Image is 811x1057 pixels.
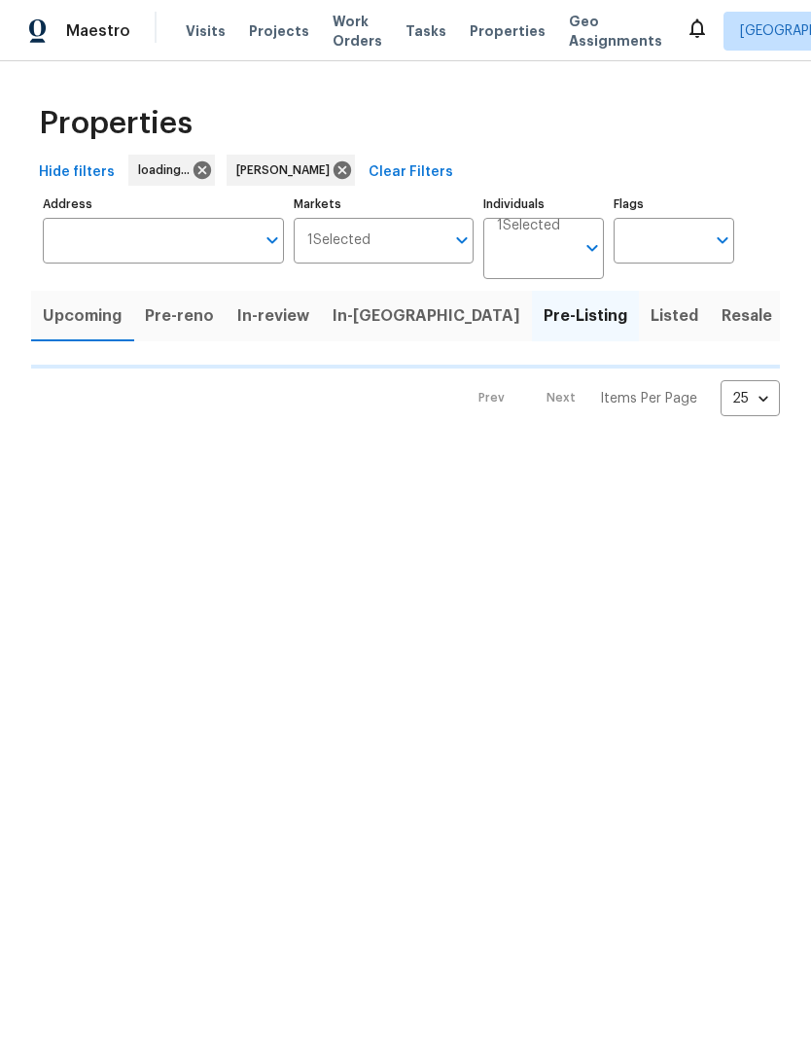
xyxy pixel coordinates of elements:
[333,302,520,330] span: In-[GEOGRAPHIC_DATA]
[721,373,780,424] div: 25
[237,302,309,330] span: In-review
[307,232,370,249] span: 1 Selected
[294,198,475,210] label: Markets
[43,198,284,210] label: Address
[544,302,627,330] span: Pre-Listing
[460,380,780,416] nav: Pagination Navigation
[569,12,662,51] span: Geo Assignments
[470,21,546,41] span: Properties
[405,24,446,38] span: Tasks
[186,21,226,41] span: Visits
[333,12,382,51] span: Work Orders
[722,302,772,330] span: Resale
[709,227,736,254] button: Open
[236,160,337,180] span: [PERSON_NAME]
[448,227,476,254] button: Open
[128,155,215,186] div: loading...
[497,218,560,234] span: 1 Selected
[31,155,123,191] button: Hide filters
[579,234,606,262] button: Open
[227,155,355,186] div: [PERSON_NAME]
[43,302,122,330] span: Upcoming
[361,155,461,191] button: Clear Filters
[614,198,734,210] label: Flags
[39,114,193,133] span: Properties
[600,389,697,408] p: Items Per Page
[138,160,197,180] span: loading...
[145,302,214,330] span: Pre-reno
[249,21,309,41] span: Projects
[369,160,453,185] span: Clear Filters
[259,227,286,254] button: Open
[66,21,130,41] span: Maestro
[39,160,115,185] span: Hide filters
[483,198,604,210] label: Individuals
[651,302,698,330] span: Listed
